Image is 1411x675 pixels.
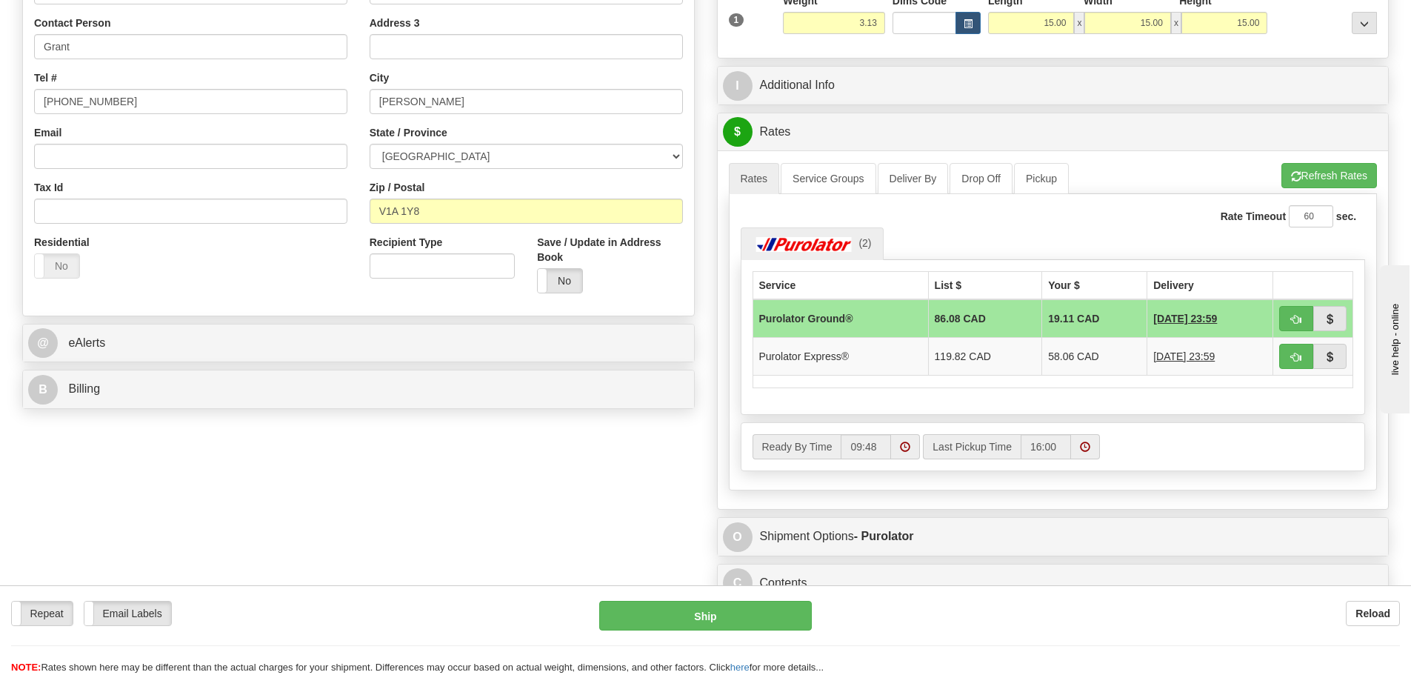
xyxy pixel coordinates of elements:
[723,522,1384,552] a: OShipment Options- Purolator
[723,70,1384,101] a: IAdditional Info
[11,13,137,24] div: live help - online
[723,117,753,147] span: $
[1336,209,1356,224] label: sec.
[35,254,79,278] label: No
[1042,299,1147,338] td: 19.11 CAD
[1042,271,1147,299] th: Your $
[34,180,63,195] label: Tax Id
[12,602,73,625] label: Repeat
[950,163,1013,194] a: Drop Off
[1074,12,1084,34] span: x
[753,337,928,375] td: Purolator Express®
[878,163,949,194] a: Deliver By
[753,299,928,338] td: Purolator Ground®
[1014,163,1069,194] a: Pickup
[599,601,812,631] button: Ship
[729,13,744,27] span: 1
[1355,608,1390,619] b: Reload
[370,16,420,30] label: Address 3
[854,530,914,542] strong: - Purolator
[28,328,689,359] a: @ eAlerts
[11,662,41,673] span: NOTE:
[1042,337,1147,375] td: 58.06 CAD
[68,336,105,349] span: eAlerts
[753,237,856,252] img: Purolator
[370,70,389,85] label: City
[1147,271,1273,299] th: Delivery
[781,163,875,194] a: Service Groups
[1171,12,1181,34] span: x
[723,71,753,101] span: I
[537,235,682,265] label: Save / Update in Address Book
[1352,12,1377,34] div: ...
[28,328,58,358] span: @
[753,434,841,459] label: Ready By Time
[34,235,90,250] label: Residential
[753,271,928,299] th: Service
[723,568,1384,599] a: CContents
[928,271,1042,299] th: List $
[34,16,110,30] label: Contact Person
[729,163,780,194] a: Rates
[68,382,100,395] span: Billing
[928,299,1042,338] td: 86.08 CAD
[730,662,750,673] a: here
[34,125,61,140] label: Email
[923,434,1021,459] label: Last Pickup Time
[1346,601,1400,626] button: Reload
[723,568,753,598] span: C
[538,269,582,293] label: No
[723,117,1384,147] a: $Rates
[723,522,753,552] span: O
[1153,311,1217,326] span: 5 Days
[34,70,57,85] label: Tel #
[1377,262,1410,413] iframe: chat widget
[1221,209,1286,224] label: Rate Timeout
[28,375,58,405] span: B
[928,337,1042,375] td: 119.82 CAD
[1153,349,1215,364] span: 2 Days
[370,235,443,250] label: Recipient Type
[370,180,425,195] label: Zip / Postal
[84,602,171,625] label: Email Labels
[370,125,447,140] label: State / Province
[858,237,871,249] span: (2)
[1281,163,1377,188] button: Refresh Rates
[28,374,689,405] a: B Billing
